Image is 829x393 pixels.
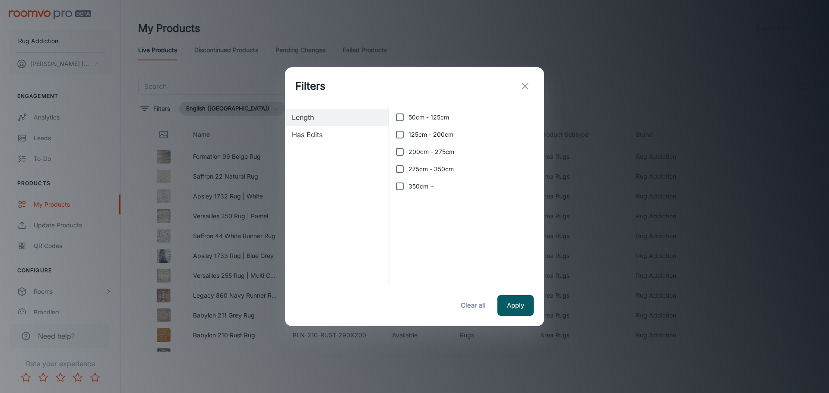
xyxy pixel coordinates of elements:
span: 350cm + [408,182,434,191]
span: Length [292,112,382,123]
div: Length [285,109,389,126]
div: Has Edits [285,126,389,143]
span: Has Edits [292,129,382,140]
button: Clear all [456,295,490,316]
button: exit [516,78,534,95]
span: 125cm - 200cm [408,130,453,139]
h1: Filters [295,79,326,94]
span: 275cm - 350cm [408,164,454,174]
span: 200cm - 275cm [408,147,454,157]
button: Apply [497,295,534,316]
span: 50cm - 125cm [408,113,449,122]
